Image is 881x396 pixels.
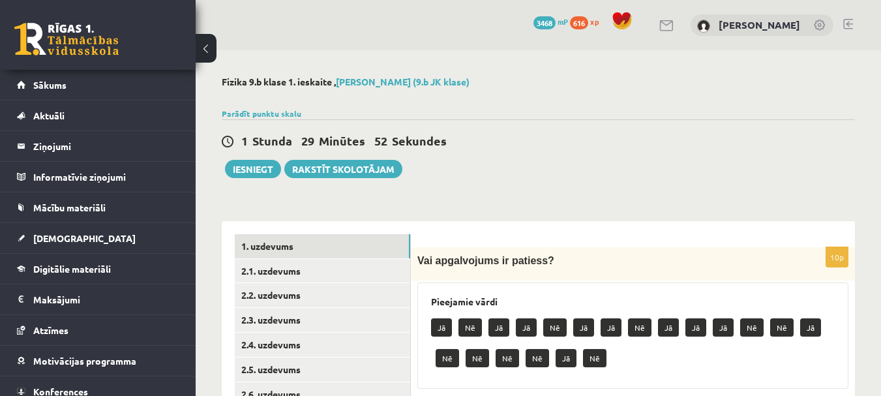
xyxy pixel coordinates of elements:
p: Nē [526,349,549,367]
span: 52 [374,133,387,148]
a: 1. uzdevums [235,234,410,258]
h3: Pieejamie vārdi [431,296,835,307]
span: 3468 [533,16,556,29]
p: Jā [658,318,679,337]
a: [PERSON_NAME] (9.b JK klase) [336,76,470,87]
p: Jā [431,318,452,337]
span: mP [558,16,568,27]
a: Maksājumi [17,284,179,314]
span: Sekundes [392,133,447,148]
a: 2.1. uzdevums [235,259,410,283]
a: Motivācijas programma [17,346,179,376]
p: Nē [740,318,764,337]
p: Jā [800,318,821,337]
p: Nē [583,349,606,367]
a: Parādīt punktu skalu [222,108,301,119]
a: Ziņojumi [17,131,179,161]
span: Aktuāli [33,110,65,121]
span: Stunda [252,133,292,148]
span: Motivācijas programma [33,355,136,367]
span: Mācību materiāli [33,202,106,213]
span: 616 [570,16,588,29]
p: Nē [496,349,519,367]
a: 2.3. uzdevums [235,308,410,332]
span: Atzīmes [33,324,68,336]
span: Sākums [33,79,67,91]
p: Jā [488,318,509,337]
a: Informatīvie ziņojumi [17,162,179,192]
a: Mācību materiāli [17,192,179,222]
p: Jā [573,318,594,337]
img: Katrīna Valtere [697,20,710,33]
span: Vai apgalvojums ir patiess? [417,255,554,266]
legend: Informatīvie ziņojumi [33,162,179,192]
p: Nē [628,318,651,337]
span: xp [590,16,599,27]
a: Atzīmes [17,315,179,345]
p: Jā [516,318,537,337]
span: Digitālie materiāli [33,263,111,275]
a: [PERSON_NAME] [719,18,800,31]
a: 3468 mP [533,16,568,27]
p: Nē [436,349,459,367]
span: Minūtes [319,133,365,148]
a: 2.4. uzdevums [235,333,410,357]
span: 29 [301,133,314,148]
a: Aktuāli [17,100,179,130]
p: Nē [466,349,489,367]
h2: Fizika 9.b klase 1. ieskaite , [222,76,855,87]
legend: Ziņojumi [33,131,179,161]
p: 10p [826,247,848,267]
a: 2.5. uzdevums [235,358,410,382]
a: [DEMOGRAPHIC_DATA] [17,223,179,253]
p: Jā [713,318,734,337]
button: Iesniegt [225,160,281,178]
p: Nē [458,318,482,337]
span: 1 [241,133,248,148]
a: Rakstīt skolotājam [284,160,402,178]
a: 616 xp [570,16,605,27]
p: Nē [770,318,794,337]
span: [DEMOGRAPHIC_DATA] [33,232,136,244]
p: Jā [601,318,621,337]
p: Nē [543,318,567,337]
a: Rīgas 1. Tālmācības vidusskola [14,23,119,55]
p: Jā [685,318,706,337]
legend: Maksājumi [33,284,179,314]
a: 2.2. uzdevums [235,283,410,307]
p: Jā [556,349,576,367]
a: Digitālie materiāli [17,254,179,284]
a: Sākums [17,70,179,100]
